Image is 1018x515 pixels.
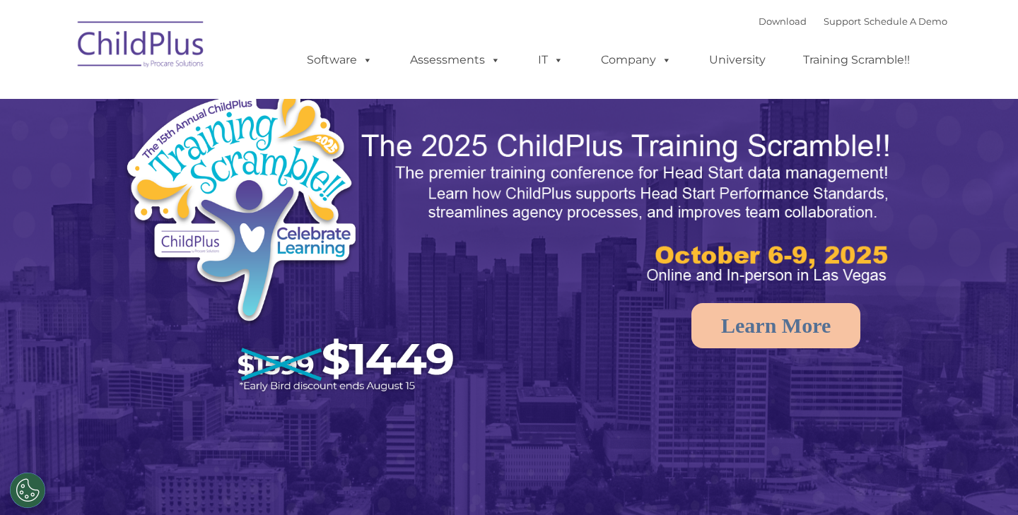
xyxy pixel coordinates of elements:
[71,11,212,82] img: ChildPlus by Procare Solutions
[396,46,515,74] a: Assessments
[789,46,924,74] a: Training Scramble!!
[824,16,861,27] a: Support
[864,16,947,27] a: Schedule A Demo
[759,16,807,27] a: Download
[695,46,780,74] a: University
[759,16,947,27] font: |
[524,46,578,74] a: IT
[587,46,686,74] a: Company
[691,303,860,348] a: Learn More
[10,473,45,508] button: Cookies Settings
[293,46,387,74] a: Software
